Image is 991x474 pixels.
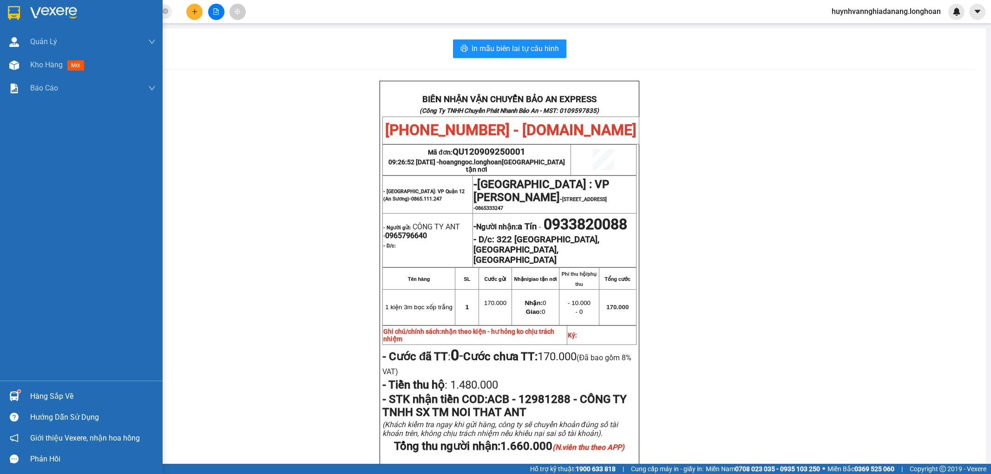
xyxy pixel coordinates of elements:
[9,84,19,93] img: solution-icon
[460,45,468,53] span: printer
[526,308,545,315] span: 0
[463,350,538,363] strong: Cước chưa TT:
[939,466,946,472] span: copyright
[30,36,57,47] span: Quản Lý
[473,182,609,211] span: -
[8,6,20,20] img: logo-vxr
[473,234,494,245] strong: - D/c:
[824,6,948,17] span: huynhvannghiadanang.longhoan
[382,393,627,419] span: ACB - 12981288 - CÔNG TY TNHH SX TM NOI THAT ANT
[382,393,627,419] span: - STK nhận tiền COD:
[854,465,894,473] strong: 0369 525 060
[148,84,156,92] span: down
[385,121,637,139] span: [PHONE_NUMBER] - [DOMAIN_NAME]
[10,455,19,463] span: message
[952,7,961,16] img: icon-new-feature
[420,107,599,114] strong: (Công Ty TNHH Chuyển Phát Nhanh Bảo An - MST: 0109597835)
[163,8,168,14] span: close-circle
[453,147,525,157] span: QU120909250001
[234,8,241,15] span: aim
[18,390,20,393] sup: 1
[385,304,453,311] span: 1 kiện 3m bọc xốp trắng
[191,8,198,15] span: plus
[67,60,84,71] span: mới
[623,464,624,474] span: |
[383,243,396,249] strong: - D/c:
[10,434,19,442] span: notification
[464,276,471,282] strong: SL
[568,331,577,339] strong: Ký:
[453,39,566,58] button: printerIn mẫu biên lai tự cấu hình
[969,4,985,20] button: caret-down
[208,4,224,20] button: file-add
[706,464,820,474] span: Miền Nam
[576,308,583,315] span: - 0
[383,188,465,202] span: - [GEOGRAPHIC_DATA]: VP Quận 12 (An Sương)-
[382,378,498,391] span: :
[447,378,498,391] span: 1.480.000
[631,464,703,474] span: Cung cấp máy in - giấy in:
[466,158,565,173] span: [GEOGRAPHIC_DATA] tận nơi
[186,4,203,20] button: plus
[530,464,616,474] span: Hỗ trợ kỹ thuật:
[428,149,525,156] span: Mã đơn:
[30,410,156,424] div: Hướng dẫn sử dụng
[562,271,597,287] strong: Phí thu hộ/phụ thu
[30,432,140,444] span: Giới thiệu Vexere, nhận hoa hồng
[576,465,616,473] strong: 1900 633 818
[525,299,546,306] span: 0
[148,38,156,45] span: down
[9,37,19,47] img: warehouse-icon
[735,465,820,473] strong: 0708 023 035 - 0935 103 250
[473,221,537,232] strong: -
[383,328,554,343] strong: Ghi chú/chính sách:
[163,7,168,16] span: close-circle
[514,276,557,282] strong: Nhận/giao tận nơi
[382,378,445,391] strong: - Tiền thu hộ
[213,8,219,15] span: file-add
[901,464,903,474] span: |
[544,215,627,233] span: 0933820088
[484,299,506,306] span: 170.000
[451,346,459,364] strong: 0
[388,158,565,173] span: 09:26:52 [DATE] -
[451,346,463,364] span: -
[382,350,448,363] strong: - Cước đã TT
[385,231,427,240] span: 0965796640
[473,178,609,204] span: [GEOGRAPHIC_DATA] : VP [PERSON_NAME]
[518,221,537,232] span: a Tín
[383,225,411,231] strong: - Người gửi:
[466,304,469,311] span: 1
[605,276,630,282] strong: Tổng cước
[606,304,629,311] span: 170.000
[9,391,19,401] img: warehouse-icon
[9,60,19,70] img: warehouse-icon
[30,82,58,94] span: Báo cáo
[230,4,246,20] button: aim
[422,94,597,104] strong: BIÊN NHẬN VẬN CHUYỂN BẢO AN EXPRESS
[525,299,543,306] strong: Nhận:
[30,390,156,403] div: Hàng sắp về
[30,60,63,69] span: Kho hàng
[383,328,554,343] span: nhận theo kiện - hư hỏng ko chịu trách nhiệm
[500,440,624,453] span: 1.660.000
[382,350,464,363] span: :
[475,205,503,211] span: 0865333247
[439,158,565,173] span: hoangngoc.longhoan
[476,222,537,231] span: Người nhận:
[30,452,156,466] div: Phản hồi
[472,43,559,54] span: In mẫu biên lai tự cấu hình
[408,276,430,282] strong: Tên hàng
[552,443,624,452] em: (N.viên thu theo APP)
[526,308,542,315] strong: Giao:
[383,222,460,240] span: CÔNG TY ANT -
[382,353,631,376] span: (Đã bao gồm 8% VAT)
[973,7,982,16] span: caret-down
[827,464,894,474] span: Miền Bắc
[568,299,591,306] span: - 10.000
[473,178,477,191] span: -
[10,413,19,422] span: question-circle
[382,420,618,438] span: (Khách kiểm tra ngay khi gửi hàng, công ty sẽ chuyển khoản đúng số tài khoản trên, không chịu trá...
[473,234,599,265] strong: 322 [GEOGRAPHIC_DATA], [GEOGRAPHIC_DATA], [GEOGRAPHIC_DATA]
[394,440,624,453] span: Tổng thu người nhận:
